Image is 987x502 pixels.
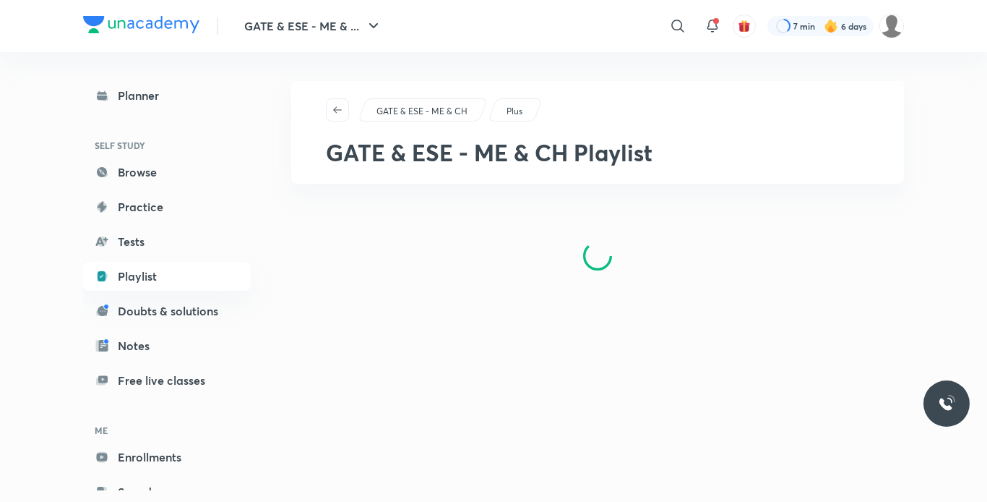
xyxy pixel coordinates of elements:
[733,14,756,38] button: avatar
[507,105,522,118] p: Plus
[83,366,251,395] a: Free live classes
[83,192,251,221] a: Practice
[236,12,391,41] button: GATE & ESE - ME & ...
[83,443,251,472] a: Enrollments
[83,81,251,110] a: Planner
[824,19,838,33] img: streak
[83,158,251,187] a: Browse
[83,262,251,291] a: Playlist
[83,331,251,360] a: Notes
[326,137,652,168] span: GATE & ESE - ME & CH Playlist
[83,16,199,33] img: Company Logo
[504,105,525,118] a: Plus
[376,105,467,118] p: GATE & ESE - ME & CH
[738,20,751,33] img: avatar
[938,395,955,412] img: ttu
[83,133,251,158] h6: SELF STUDY
[879,14,904,38] img: Mujtaba Ahsan
[83,227,251,256] a: Tests
[374,105,470,118] a: GATE & ESE - ME & CH
[83,418,251,443] h6: ME
[83,16,199,37] a: Company Logo
[83,297,251,326] a: Doubts & solutions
